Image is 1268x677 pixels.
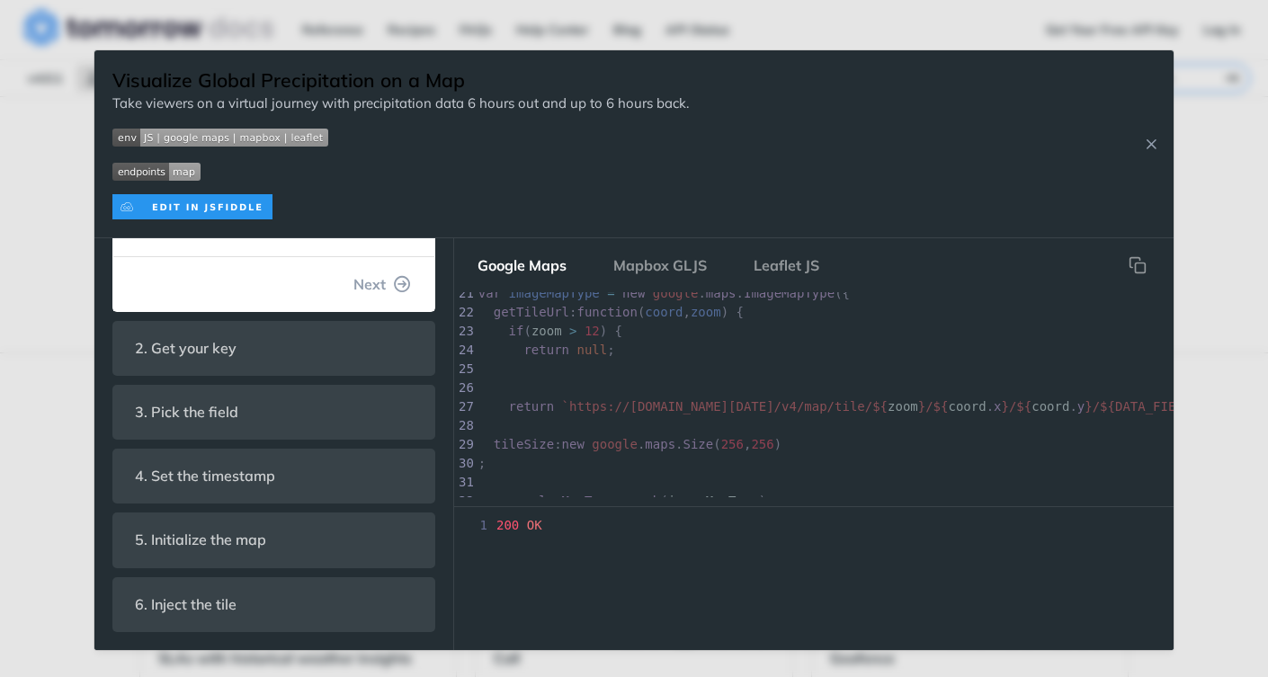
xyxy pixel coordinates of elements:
span: return [523,343,569,357]
span: 200 [496,518,519,532]
span: new [622,286,645,300]
span: . . ({ [463,286,850,300]
section: 6. Inject the tile [112,577,435,632]
span: tileSize [494,437,554,451]
section: 2. Get your key [112,321,435,376]
a: Expand image [112,197,272,214]
svg: hidden [1129,256,1147,274]
span: null [576,343,607,357]
span: x [994,399,1001,414]
div: 27 [454,397,472,416]
span: Size [683,437,714,451]
span: function [576,305,637,319]
div: 21 [454,284,472,303]
span: }/${ [1085,399,1115,414]
span: = [607,286,614,300]
div: 22 [454,303,472,322]
span: map [478,494,501,508]
span: > [569,324,576,338]
span: }/${ [918,399,949,414]
span: Expand image [112,127,689,147]
span: return [509,399,555,414]
span: maps [706,286,737,300]
section: 4. Set the timestamp [112,449,435,503]
div: 32 [454,492,472,511]
span: : . . ( , ) [463,437,781,451]
div: 29 [454,435,472,454]
span: google [592,437,638,451]
span: 1 [454,516,493,535]
span: imageMapType [668,494,759,508]
span: 4. Set the timestamp [122,459,288,494]
img: endpoint [112,163,201,181]
span: if [509,324,524,338]
span: ImageMapType [744,286,835,300]
div: 31 [454,473,472,492]
span: ; [463,343,615,357]
h1: Visualize Global Precipitation on a Map [112,68,689,94]
section: 5. Initialize the map [112,512,435,567]
section: 3. Pick the field [112,385,435,440]
div: 26 [454,379,472,397]
span: overlayMapTypes [509,494,622,508]
span: new [562,437,585,451]
span: 2. Get your key [122,331,249,366]
span: 6. Inject the tile [122,587,249,622]
span: ( ) { [463,324,622,338]
div: 24 [454,341,472,360]
button: Next [339,266,425,302]
span: push [630,494,660,508]
span: Expand image [112,161,689,182]
button: Leaflet JS [739,247,834,283]
span: google [653,286,699,300]
button: Google Maps [463,247,581,283]
div: 25 [454,360,472,379]
span: DATA_FIELD [1115,399,1191,414]
span: 256 [721,437,744,451]
div: 23 [454,322,472,341]
span: var [478,286,501,300]
div: 28 [454,416,472,435]
span: coord [645,305,683,319]
span: imageMapType [509,286,600,300]
img: clone [112,194,272,219]
span: coord [1031,399,1069,414]
p: Take viewers on a virtual journey with precipitation data 6 hours out and up to 6 hours back. [112,94,689,114]
span: Next [353,273,386,295]
span: 12 [585,324,600,338]
span: coord [948,399,986,414]
span: maps [645,437,675,451]
span: OK [527,518,542,532]
span: zoom [691,305,721,319]
button: Mapbox GLJS [599,247,721,283]
button: Copy [1120,247,1156,283]
div: 30 [454,454,472,473]
span: `https://[DOMAIN_NAME][DATE]/v4/map/tile/${ [562,399,888,414]
span: y [1077,399,1085,414]
span: zoom [888,399,918,414]
span: 3. Pick the field [122,395,251,430]
span: 5. Initialize the map [122,522,279,557]
img: env [112,129,328,147]
span: . . ( ); [463,494,774,508]
button: Close Recipe [1138,135,1165,153]
span: zoom [531,324,562,338]
span: 256 [751,437,773,451]
span: getTileUrl [494,305,569,319]
span: }/${ [1002,399,1032,414]
span: : ( , ) { [463,305,744,319]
